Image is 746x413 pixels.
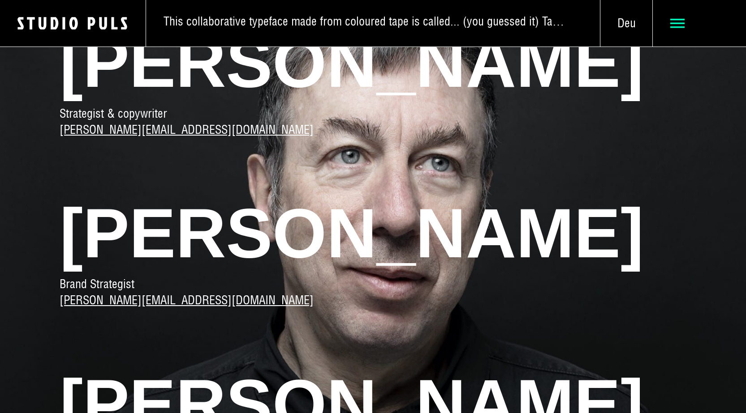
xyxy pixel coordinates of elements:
span: This collaborative typeface made from coloured tape is called... (you guessed it) Tapeface [164,14,566,29]
a: [PERSON_NAME][EMAIL_ADDRESS][DOMAIN_NAME] [60,121,314,138]
span: Brand Strategist [60,277,134,291]
span: Strategist & copywriter [60,106,167,121]
a: [PERSON_NAME][EMAIL_ADDRESS][DOMAIN_NAME] [60,291,314,309]
span: Deu [600,16,652,31]
span: [PERSON_NAME] [60,19,686,106]
span: [PERSON_NAME] [60,190,686,277]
